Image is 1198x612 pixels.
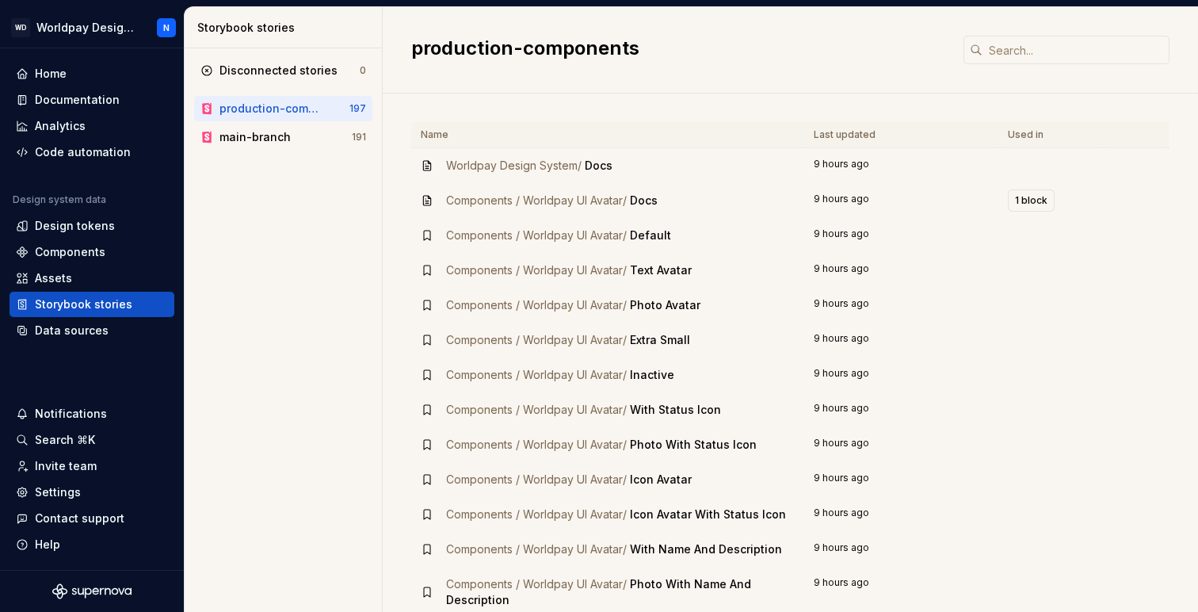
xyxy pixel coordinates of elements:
[446,577,627,591] span: Components / Worldpay UI Avatar /
[36,20,138,36] div: Worldpay Design System
[349,102,366,115] div: 197
[446,507,627,521] span: Components / Worldpay UI Avatar /
[1008,189,1055,212] button: 1 block
[804,183,999,218] td: 9 hours ago
[35,66,67,82] div: Home
[11,18,30,37] div: WD
[630,228,671,242] span: Default
[13,193,106,206] div: Design system data
[10,480,174,505] a: Settings
[194,58,372,83] a: Disconnected stories0
[35,458,97,474] div: Invite team
[10,506,174,531] button: Contact support
[446,159,582,172] span: Worldpay Design System /
[446,472,627,486] span: Components / Worldpay UI Avatar /
[10,532,174,557] button: Help
[163,21,170,34] div: N
[630,333,690,346] span: Extra Small
[219,101,323,117] div: production-components
[10,427,174,453] button: Search ⌘K
[194,96,372,121] a: production-components197
[804,288,999,323] td: 9 hours ago
[352,131,366,143] div: 191
[3,10,181,44] button: WDWorldpay Design SystemN
[804,218,999,253] td: 9 hours ago
[446,438,627,451] span: Components / Worldpay UI Avatar /
[804,253,999,288] td: 9 hours ago
[630,507,786,521] span: Icon Avatar With Status Icon
[35,432,95,448] div: Search ⌘K
[35,484,81,500] div: Settings
[804,148,999,184] td: 9 hours ago
[35,118,86,134] div: Analytics
[10,266,174,291] a: Assets
[630,542,782,556] span: With Name And Description
[804,427,999,462] td: 9 hours ago
[197,20,376,36] div: Storybook stories
[630,298,700,312] span: Photo Avatar
[10,453,174,479] a: Invite team
[10,292,174,317] a: Storybook stories
[194,124,372,150] a: main-branch191
[35,92,120,108] div: Documentation
[10,140,174,165] a: Code automation
[446,263,627,277] span: Components / Worldpay UI Avatar /
[804,497,999,532] td: 9 hours ago
[446,368,627,381] span: Components / Worldpay UI Avatar /
[10,61,174,86] a: Home
[35,406,107,422] div: Notifications
[804,323,999,358] td: 9 hours ago
[35,270,72,286] div: Assets
[804,392,999,427] td: 9 hours ago
[998,122,1102,148] th: Used in
[10,318,174,343] a: Data sources
[630,263,692,277] span: Text Avatar
[982,36,1169,64] input: Search...
[446,333,627,346] span: Components / Worldpay UI Avatar /
[446,542,627,556] span: Components / Worldpay UI Avatar /
[360,64,366,77] div: 0
[10,239,174,265] a: Components
[52,583,132,599] svg: Supernova Logo
[630,403,721,416] span: With Status Icon
[10,213,174,239] a: Design tokens
[630,472,692,486] span: Icon Avatar
[630,438,757,451] span: Photo With Status Icon
[804,122,999,148] th: Last updated
[804,462,999,497] td: 9 hours ago
[804,358,999,392] td: 9 hours ago
[35,323,109,339] div: Data sources
[446,298,627,312] span: Components / Worldpay UI Avatar /
[35,244,105,260] div: Components
[35,511,124,526] div: Contact support
[10,113,174,139] a: Analytics
[804,532,999,567] td: 9 hours ago
[630,368,674,381] span: Inactive
[219,63,338,78] div: Disconnected stories
[446,403,627,416] span: Components / Worldpay UI Avatar /
[1015,194,1047,207] span: 1 block
[446,193,627,207] span: Components / Worldpay UI Avatar /
[585,159,612,172] span: Docs
[411,36,944,61] h2: production-components
[35,218,115,234] div: Design tokens
[35,537,60,553] div: Help
[446,228,627,242] span: Components / Worldpay UI Avatar /
[630,193,658,207] span: Docs
[219,129,291,145] div: main-branch
[411,122,804,148] th: Name
[35,144,131,160] div: Code automation
[35,296,132,312] div: Storybook stories
[10,87,174,113] a: Documentation
[10,401,174,426] button: Notifications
